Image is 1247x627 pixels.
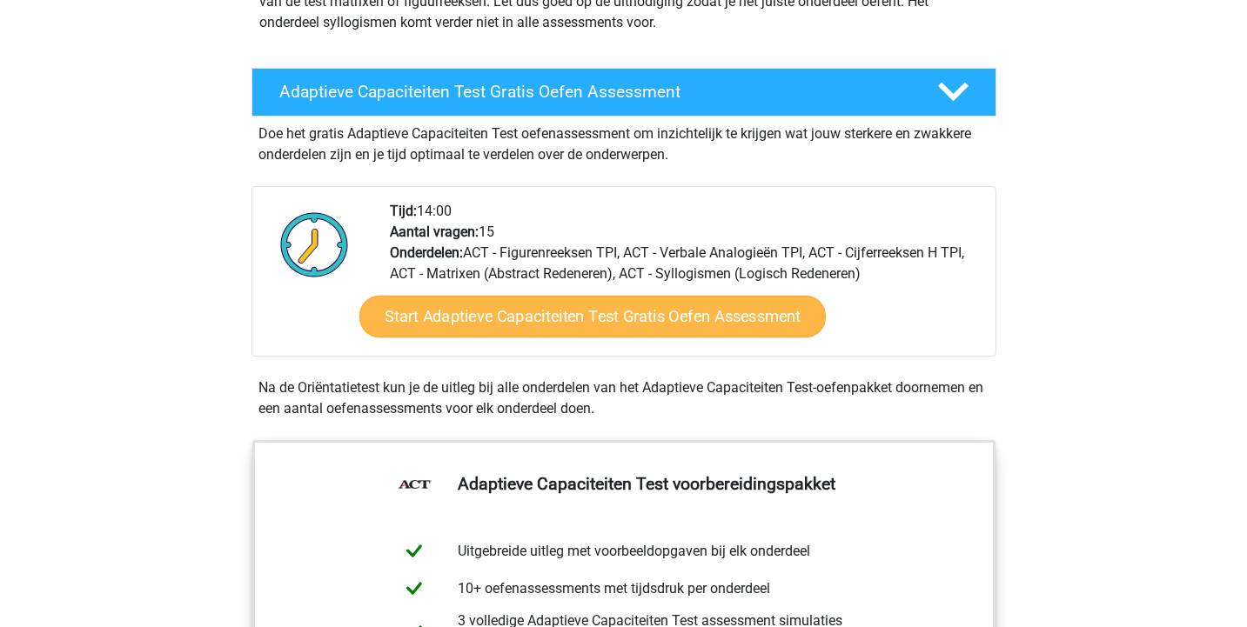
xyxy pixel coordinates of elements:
[359,296,826,337] a: Start Adaptieve Capaciteiten Test Gratis Oefen Assessment
[279,82,909,102] h4: Adaptieve Capaciteiten Test Gratis Oefen Assessment
[271,201,359,288] img: Klok
[377,201,995,356] div: 14:00 15 ACT - Figurenreeksen TPI, ACT - Verbale Analogieën TPI, ACT - Cijferreeksen H TPI, ACT -...
[390,223,479,240] b: Aantal vragen:
[390,203,417,219] b: Tijd:
[251,377,996,419] div: Na de Oriëntatietest kun je de uitleg bij alle onderdelen van het Adaptieve Capaciteiten Test-oef...
[251,117,996,165] div: Doe het gratis Adaptieve Capaciteiten Test oefenassessment om inzichtelijk te krijgen wat jouw st...
[390,244,463,261] b: Onderdelen:
[245,68,1003,117] a: Adaptieve Capaciteiten Test Gratis Oefen Assessment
